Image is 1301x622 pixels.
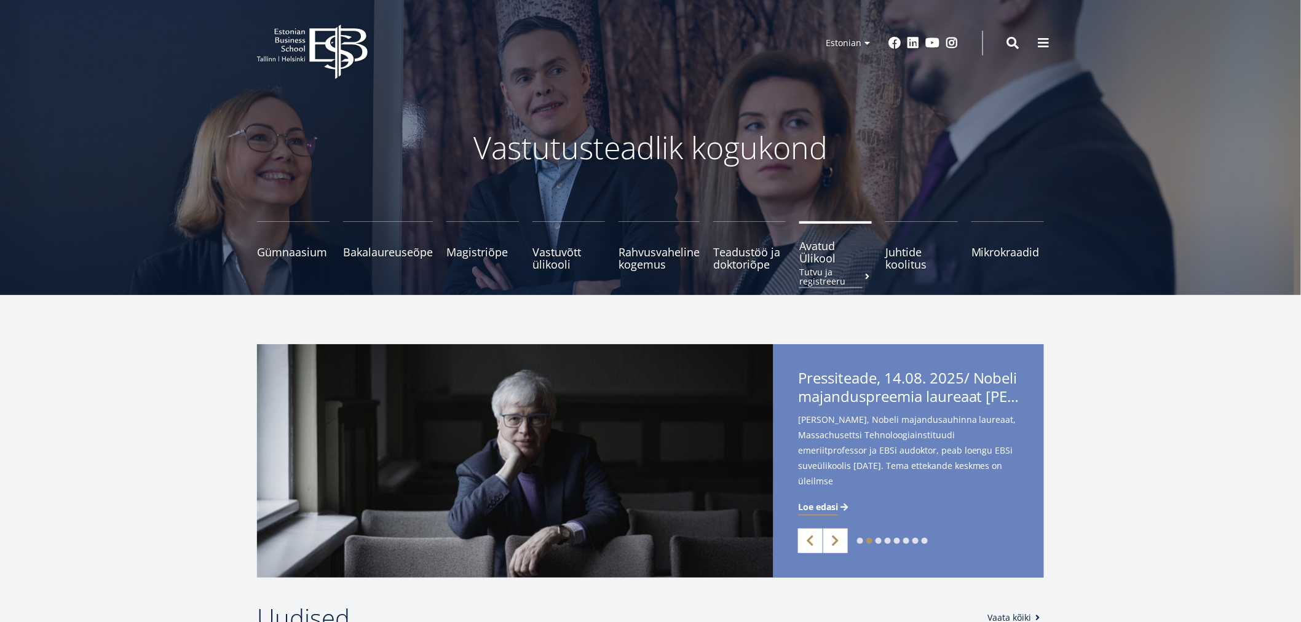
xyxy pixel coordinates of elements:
[925,37,939,49] a: Youtube
[532,221,605,270] a: Vastuvõtt ülikooli
[713,246,786,270] span: Teadustöö ja doktoriõpe
[922,538,928,544] a: 8
[885,246,958,270] span: Juhtide koolitus
[876,538,882,544] a: 3
[446,221,519,270] a: Magistriõpe
[894,538,900,544] a: 5
[799,240,872,264] span: Avatud Ülikool
[903,538,909,544] a: 6
[907,37,919,49] a: Linkedin
[798,387,1019,406] span: majanduspreemia laureaat [PERSON_NAME] esineb EBSi suveülikoolis
[798,501,838,513] span: Loe edasi
[885,221,958,270] a: Juhtide koolitus
[343,246,433,258] span: Bakalaureuseõpe
[532,246,605,270] span: Vastuvõtt ülikooli
[257,344,773,578] img: a
[912,538,919,544] a: 7
[971,246,1044,258] span: Mikrokraadid
[946,37,958,49] a: Instagram
[325,129,976,166] p: Vastutusteadlik kogukond
[971,221,1044,270] a: Mikrokraadid
[446,246,519,258] span: Magistriõpe
[798,501,850,513] a: Loe edasi
[857,538,863,544] a: 1
[798,412,1019,508] span: [PERSON_NAME], Nobeli majandusauhinna laureaat, Massachusettsi Tehnoloogiainstituudi emeriitprofe...
[798,529,823,553] a: Previous
[885,538,891,544] a: 4
[866,538,872,544] a: 2
[619,221,700,270] a: Rahvusvaheline kogemus
[888,37,901,49] a: Facebook
[798,369,1019,409] span: Pressiteade, 14.08. 2025/ Nobeli
[343,221,433,270] a: Bakalaureuseõpe
[257,246,330,258] span: Gümnaasium
[619,246,700,270] span: Rahvusvaheline kogemus
[257,221,330,270] a: Gümnaasium
[799,267,872,286] small: Tutvu ja registreeru
[713,221,786,270] a: Teadustöö ja doktoriõpe
[823,529,848,553] a: Next
[799,221,872,270] a: Avatud ÜlikoolTutvu ja registreeru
